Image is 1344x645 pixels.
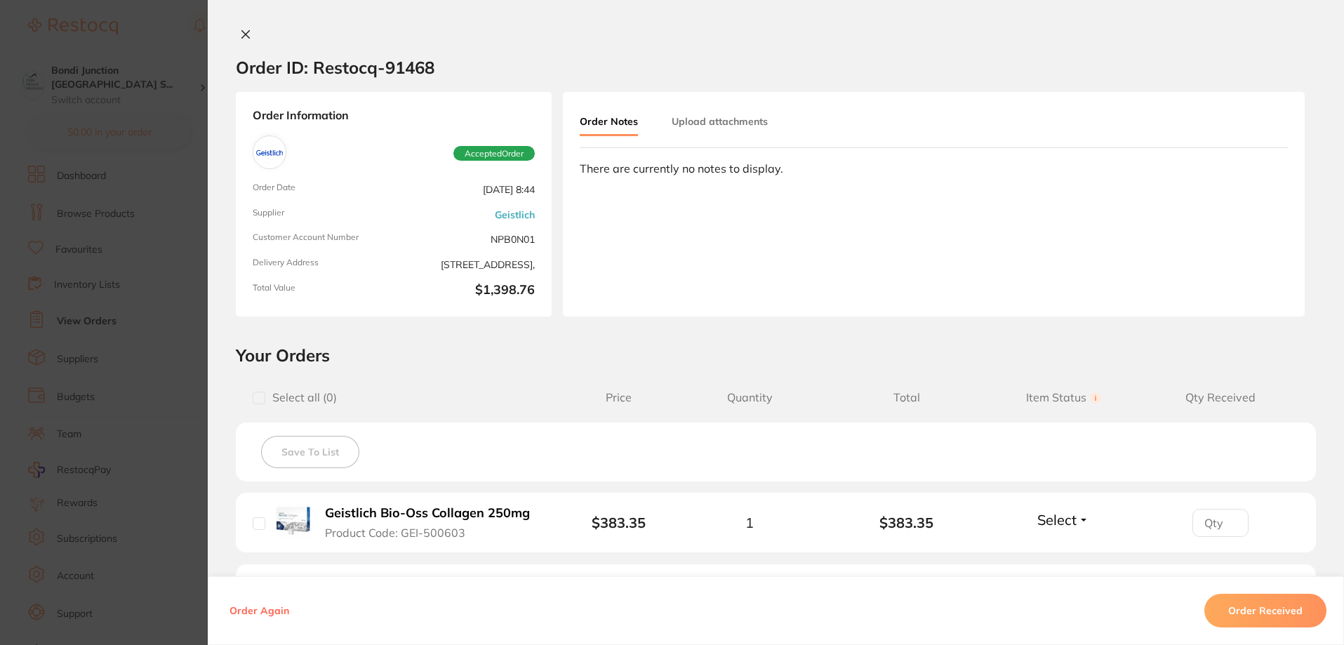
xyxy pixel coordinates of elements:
[253,232,388,246] span: Customer Account Number
[828,514,985,531] b: $383.35
[253,182,388,197] span: Order Date
[1192,509,1249,537] input: Qty
[253,283,388,300] span: Total Value
[253,258,388,272] span: Delivery Address
[399,258,535,272] span: [STREET_ADDRESS],
[495,209,535,220] a: Geistlich
[399,283,535,300] b: $1,398.76
[1033,511,1093,528] button: Select
[1037,511,1077,528] span: Select
[672,109,768,134] button: Upload attachments
[261,436,359,468] button: Save To List
[566,391,671,404] span: Price
[592,514,646,531] b: $383.35
[745,514,754,531] span: 1
[236,345,1316,366] h2: Your Orders
[265,391,337,404] span: Select all ( 0 )
[399,182,535,197] span: [DATE] 8:44
[276,504,310,538] img: Geistlich Bio-Oss Collagen 250mg
[321,505,545,540] button: Geistlich Bio-Oss Collagen 250mg Product Code: GEI-500603
[580,162,1288,175] div: There are currently no notes to display.
[253,208,388,222] span: Supplier
[325,506,530,521] b: Geistlich Bio-Oss Collagen 250mg
[253,109,535,124] strong: Order Information
[1142,391,1299,404] span: Qty Received
[325,526,465,539] span: Product Code: GEI-500603
[671,391,828,404] span: Quantity
[985,391,1143,404] span: Item Status
[453,146,535,161] span: Accepted Order
[1204,594,1326,627] button: Order Received
[236,57,434,78] h2: Order ID: Restocq- 91468
[276,576,310,610] img: Geistlich Bio-Oss Collagen 100mg
[828,391,985,404] span: Total
[580,109,638,136] button: Order Notes
[399,232,535,246] span: NPB0N01
[225,604,293,617] button: Order Again
[256,139,283,166] img: Geistlich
